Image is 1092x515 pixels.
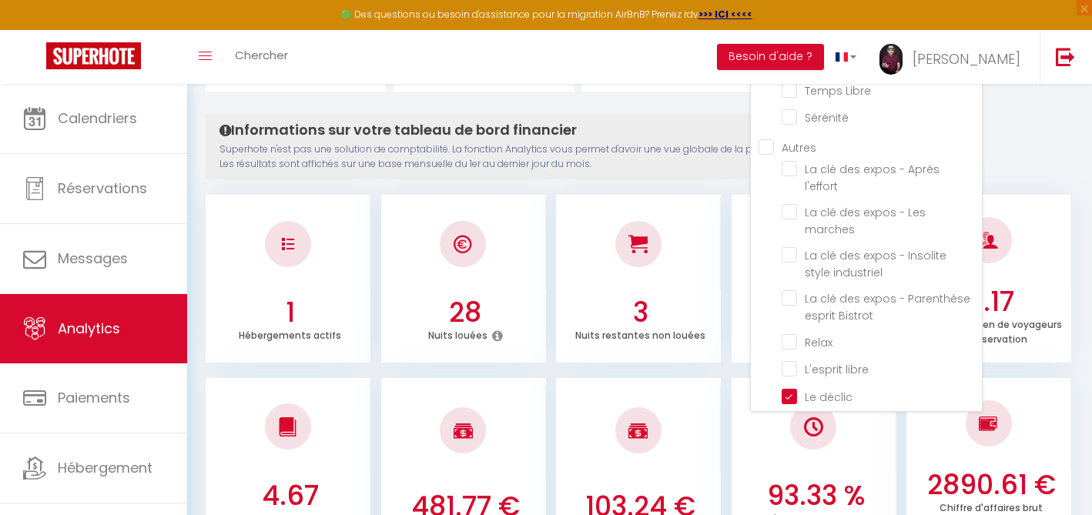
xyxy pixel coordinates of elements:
[58,388,130,407] span: Paiements
[564,296,717,329] h3: 3
[235,47,288,63] span: Chercher
[1056,47,1075,66] img: logout
[739,480,892,512] h3: 93.33 %
[717,44,824,70] button: Besoin d'aide ?
[979,414,998,433] img: NO IMAGE
[804,417,823,436] img: NO IMAGE
[389,296,541,329] h3: 28
[239,326,341,342] p: Hébergements actifs
[739,296,892,329] h3: 90.32 %
[915,469,1067,501] h3: 2890.61 €
[915,286,1067,318] h3: 2.17
[805,83,871,99] span: Temps Libre
[698,8,752,21] a: >>> ICI <<<<
[868,30,1040,84] a: ... [PERSON_NAME]
[46,42,141,69] img: Super Booking
[58,319,120,338] span: Analytics
[805,390,852,405] span: Le déclic
[805,162,940,194] span: La clé des expos - Après l'effort
[214,480,367,512] h3: 4.67
[879,44,903,75] img: ...
[282,238,294,250] img: NO IMAGE
[921,315,1062,346] p: Nombre moyen de voyageurs par réservation
[58,249,128,268] span: Messages
[913,49,1020,69] span: [PERSON_NAME]
[805,291,970,323] span: La clé des expos - Parenthèse esprit Bistrot
[58,179,147,198] span: Réservations
[805,205,926,237] span: La clé des expos - Les marches
[58,458,152,477] span: Hébergement
[805,248,946,280] span: La clé des expos - Insolite style industriel
[223,30,300,84] a: Chercher
[428,326,487,342] p: Nuits louées
[575,326,705,342] p: Nuits restantes non louées
[214,296,367,329] h3: 1
[58,109,137,128] span: Calendriers
[219,122,938,139] h4: Informations sur votre tableau de bord financier
[219,142,938,172] p: Superhote n'est pas une solution de comptabilité. La fonction Analytics vous permet d'avoir une v...
[805,110,849,125] span: Sérénité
